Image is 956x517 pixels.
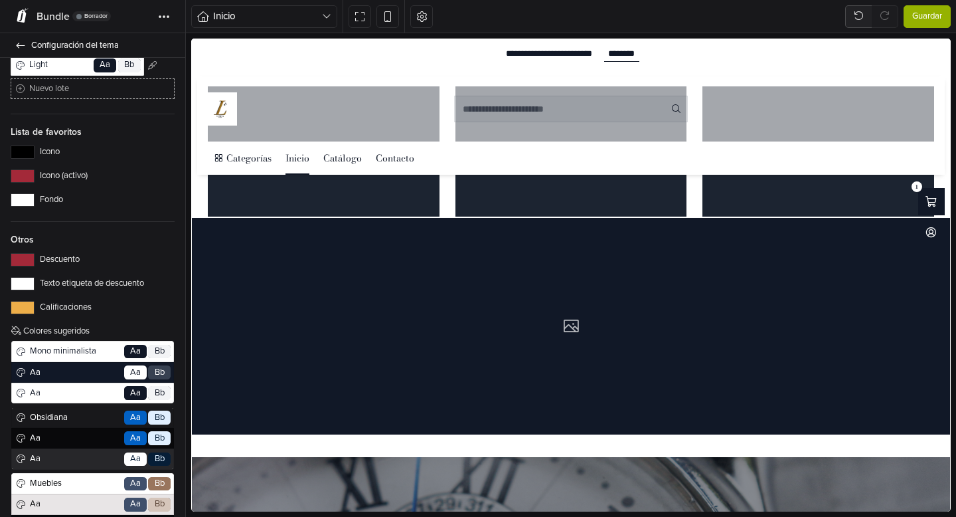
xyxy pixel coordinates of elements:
[11,277,35,290] button: Texto etiqueta de descuento
[27,411,122,425] span: Obsidiana
[27,498,122,511] span: Aa
[11,407,175,470] div: Obsidiana
[155,387,165,400] span: Bb
[94,103,118,136] a: Inicio
[27,366,122,379] span: Aa
[132,103,171,136] a: Catálogo
[27,345,122,358] span: Mono minimalista
[27,453,122,466] span: Aa
[27,58,92,72] span: Light
[727,181,754,208] button: Acceso
[155,411,165,425] span: Bb
[11,221,175,247] span: Otros
[11,146,35,159] button: Icono
[11,169,175,183] label: Icono (activo)
[14,54,46,87] img: LUMINA LUXURY
[146,58,159,72] button: Copiar paquete
[11,277,175,290] label: Texto etiqueta de descuento
[11,301,175,314] label: Calificaciones
[11,253,35,266] button: Descuento
[124,58,134,72] span: Bb
[155,432,165,445] span: Bb
[27,82,171,96] span: Nuevo lote
[11,340,175,404] div: Mono minimalista
[155,477,165,490] span: Bb
[213,9,322,24] span: Inicio
[100,58,110,72] span: Aa
[155,498,165,511] span: Bb
[155,345,165,358] span: Bb
[31,36,169,54] span: Configuración del tema
[474,57,497,84] button: Buscar
[27,477,122,490] span: Muebles
[22,103,80,136] a: Categorías
[912,10,942,23] span: Guardar
[27,432,122,445] span: Aa
[904,5,951,28] button: Guardar
[130,411,141,425] span: Aa
[191,5,337,28] button: Inicio
[130,432,141,445] span: Aa
[155,453,165,466] span: Bb
[130,366,141,379] span: Aa
[84,13,108,19] span: Borrador
[130,453,141,466] span: Aa
[130,498,141,511] span: Aa
[720,143,731,154] div: 1
[130,477,141,490] span: Aa
[185,103,223,136] a: Contacto
[11,114,175,139] span: Lista de favoritos
[11,55,144,76] a: LightAaBb
[727,150,754,177] button: Abrir carro
[11,253,175,266] label: Descuento
[11,193,175,207] label: Fondo
[37,10,70,23] span: Bundle
[11,301,35,314] button: Calificaciones
[11,193,35,207] button: Fondo
[11,169,35,183] button: Icono (activo)
[27,387,122,400] span: Aa
[130,387,141,400] span: Aa
[11,78,175,99] a: Nuevo lote
[11,325,90,338] label: Colores sugeridos
[155,366,165,379] span: Bb
[11,146,175,159] label: Icono
[130,345,141,358] span: Aa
